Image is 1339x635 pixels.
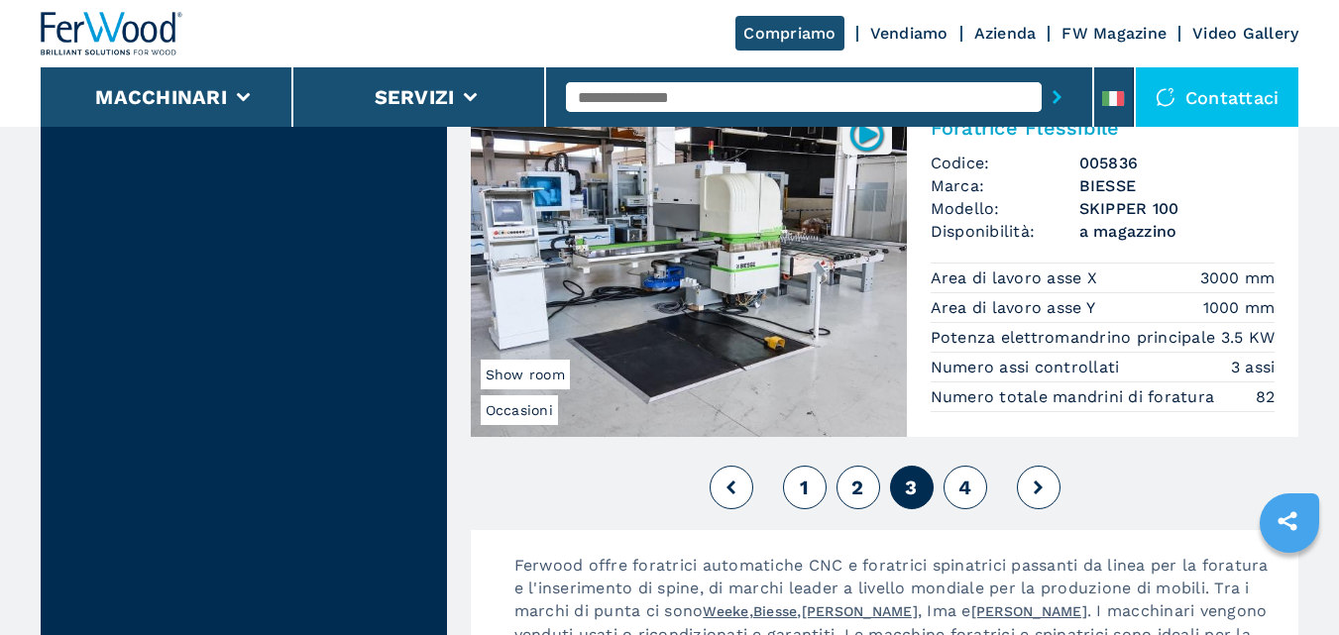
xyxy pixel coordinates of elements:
button: 2 [837,466,880,509]
h2: Foratrice Flessibile [931,116,1276,140]
img: 005836 [847,115,886,154]
img: Contattaci [1156,87,1175,107]
iframe: Chat [1255,546,1324,620]
button: submit-button [1042,74,1072,120]
p: Area di lavoro asse X [931,267,1103,289]
button: Macchinari [95,85,227,109]
a: Azienda [974,24,1037,43]
span: Modello: [931,197,1079,220]
span: 1 [800,476,809,499]
a: sharethis [1263,496,1312,546]
em: 3.5 KW [1221,326,1276,349]
span: 4 [958,476,971,499]
img: Foratrice Flessibile BIESSE SKIPPER 100 [471,100,907,437]
span: a magazzino [1079,220,1276,243]
button: 3 [890,466,934,509]
span: 2 [851,476,863,499]
img: Ferwood [41,12,183,55]
span: Marca: [931,174,1079,197]
h3: SKIPPER 100 [1079,197,1276,220]
a: Video Gallery [1192,24,1298,43]
a: [PERSON_NAME] [971,603,1087,619]
a: Compriamo [735,16,843,51]
h3: BIESSE [1079,174,1276,197]
em: 82 [1256,385,1276,408]
span: Show room [481,360,570,389]
button: 4 [944,466,987,509]
button: Servizi [375,85,455,109]
em: 1000 mm [1203,296,1276,319]
a: Vendiamo [870,24,948,43]
a: FW Magazine [1061,24,1167,43]
span: Codice: [931,152,1079,174]
button: 1 [783,466,827,509]
span: Disponibilità: [931,220,1079,243]
p: Area di lavoro asse Y [931,297,1101,319]
a: Foratrice Flessibile BIESSE SKIPPER 100OccasioniShow room005836Foratrice FlessibileCodice:005836M... [471,100,1299,437]
p: Numero assi controllati [931,357,1125,378]
span: 3 [905,476,917,499]
p: Numero totale mandrini di foratura [931,386,1220,408]
a: Biesse [753,603,798,619]
span: Occasioni [481,395,558,425]
p: Potenza elettromandrino principale [931,327,1221,349]
a: Weeke [703,603,748,619]
div: Contattaci [1136,67,1299,127]
a: [PERSON_NAME] [802,603,918,619]
em: 3 assi [1231,356,1276,378]
h3: 005836 [1079,152,1276,174]
em: 3000 mm [1200,266,1276,289]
